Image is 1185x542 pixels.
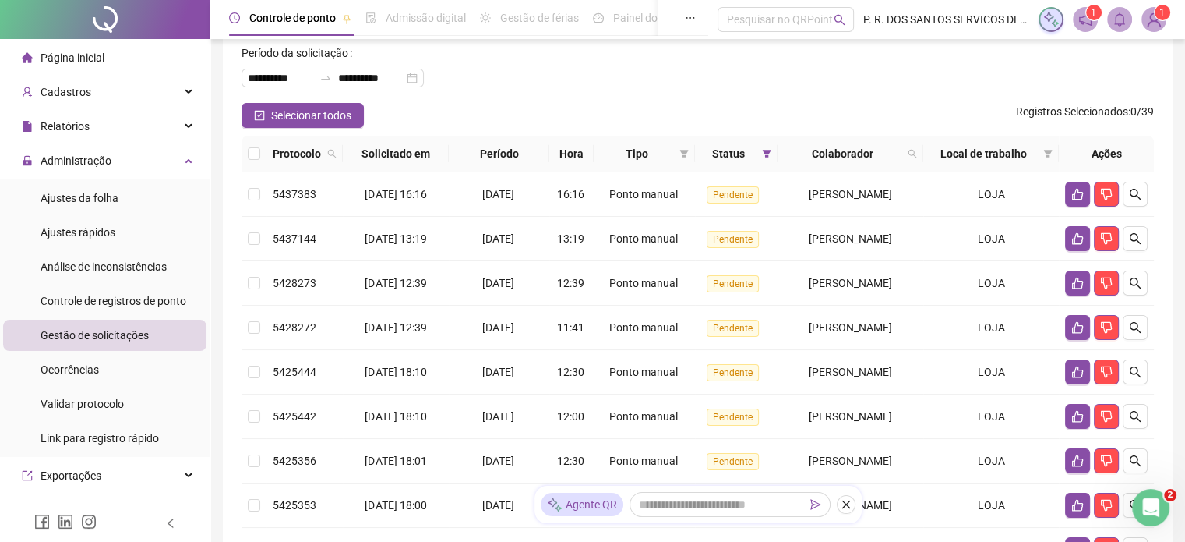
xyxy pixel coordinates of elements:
span: 5437383 [273,188,316,200]
td: LOJA [923,395,1059,439]
span: Local de trabalho [929,145,1037,162]
span: Ponto manual [608,455,677,467]
img: 18196 [1142,8,1166,31]
span: Selecionar todos [271,107,351,124]
span: file-done [365,12,376,23]
span: Ponto manual [608,277,677,289]
span: Admissão digital [386,12,466,24]
span: dislike [1100,232,1113,245]
span: Ponto manual [608,232,677,245]
img: sparkle-icon.fc2bf0ac1784a2077858766a79e2daf3.svg [547,497,563,513]
span: [PERSON_NAME] [809,277,892,289]
span: instagram [81,514,97,530]
span: search [1129,321,1141,334]
span: like [1071,499,1084,512]
span: Gestão de férias [500,12,579,24]
span: Ponto manual [608,366,677,378]
span: search [1129,188,1141,200]
span: Tipo [600,145,673,162]
span: search [1129,277,1141,289]
span: facebook [34,514,50,530]
span: 16:16 [557,188,584,200]
span: [DATE] [482,277,514,289]
button: Selecionar todos [242,103,364,128]
span: 5425356 [273,455,316,467]
span: Análise de inconsistências [41,260,167,273]
div: Ações [1065,145,1148,162]
td: LOJA [923,217,1059,261]
span: search [1129,499,1141,512]
span: user-add [22,87,33,97]
span: Ajustes da folha [41,192,118,204]
th: Hora [549,136,594,172]
span: [DATE] 18:10 [365,410,426,423]
span: 1 [1159,7,1165,18]
span: lock [22,155,33,166]
span: search [1129,455,1141,467]
span: search [1129,232,1141,245]
span: filter [1043,149,1053,158]
span: linkedin [58,514,73,530]
span: like [1071,277,1084,289]
span: search [905,142,920,165]
span: dashboard [593,12,604,23]
span: check-square [254,110,265,121]
span: [DATE] 18:01 [365,455,426,467]
span: [DATE] [482,499,514,512]
span: 5437144 [273,232,316,245]
span: pushpin [342,14,351,23]
span: Pendente [707,320,759,337]
span: close [841,499,852,510]
span: search [1129,366,1141,378]
span: P. R. DOS SANTOS SERVICOS DE COMUNICACAO MULTIMIDIA SCM [863,11,1029,28]
span: 11:41 [557,321,584,334]
span: [DATE] 16:16 [365,188,426,200]
span: Link para registro rápido [41,432,159,445]
span: like [1071,410,1084,423]
span: 5425353 [273,499,316,512]
span: 5428273 [273,277,316,289]
sup: Atualize o seu contato no menu Meus Dados [1155,5,1170,20]
span: Ponto manual [608,321,677,334]
span: [DATE] 18:00 [365,499,426,512]
span: Administração [41,154,111,167]
span: dislike [1100,499,1113,512]
span: dislike [1100,366,1113,378]
span: [DATE] [482,188,514,200]
span: dislike [1100,455,1113,467]
td: LOJA [923,261,1059,306]
span: file [22,121,33,132]
span: like [1071,366,1084,378]
span: Integrações [41,504,98,516]
span: left [165,518,176,529]
th: Solicitado em [343,136,449,172]
th: Período [449,136,550,172]
span: search [908,149,917,158]
span: Controle de registros de ponto [41,295,186,307]
span: 13:19 [557,232,584,245]
span: filter [759,142,774,165]
span: [DATE] 12:39 [365,321,426,334]
span: swap-right [319,72,332,84]
span: to [319,72,332,84]
span: filter [676,142,692,165]
span: [PERSON_NAME] [809,410,892,423]
span: [DATE] [482,410,514,423]
span: [PERSON_NAME] [809,455,892,467]
span: [DATE] [482,455,514,467]
span: Pendente [707,231,759,248]
span: Pendente [707,186,759,204]
span: Pendente [707,275,759,292]
span: 1 [1091,7,1096,18]
span: notification [1078,12,1092,27]
span: [PERSON_NAME] [809,366,892,378]
span: [PERSON_NAME] [809,321,892,334]
sup: 1 [1086,5,1102,20]
span: [DATE] [482,321,514,334]
span: clock-circle [229,12,240,23]
span: Validar protocolo [41,398,124,410]
span: sun [480,12,491,23]
span: [PERSON_NAME] [809,232,892,245]
span: Página inicial [41,51,104,64]
span: 2 [1164,489,1176,501]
